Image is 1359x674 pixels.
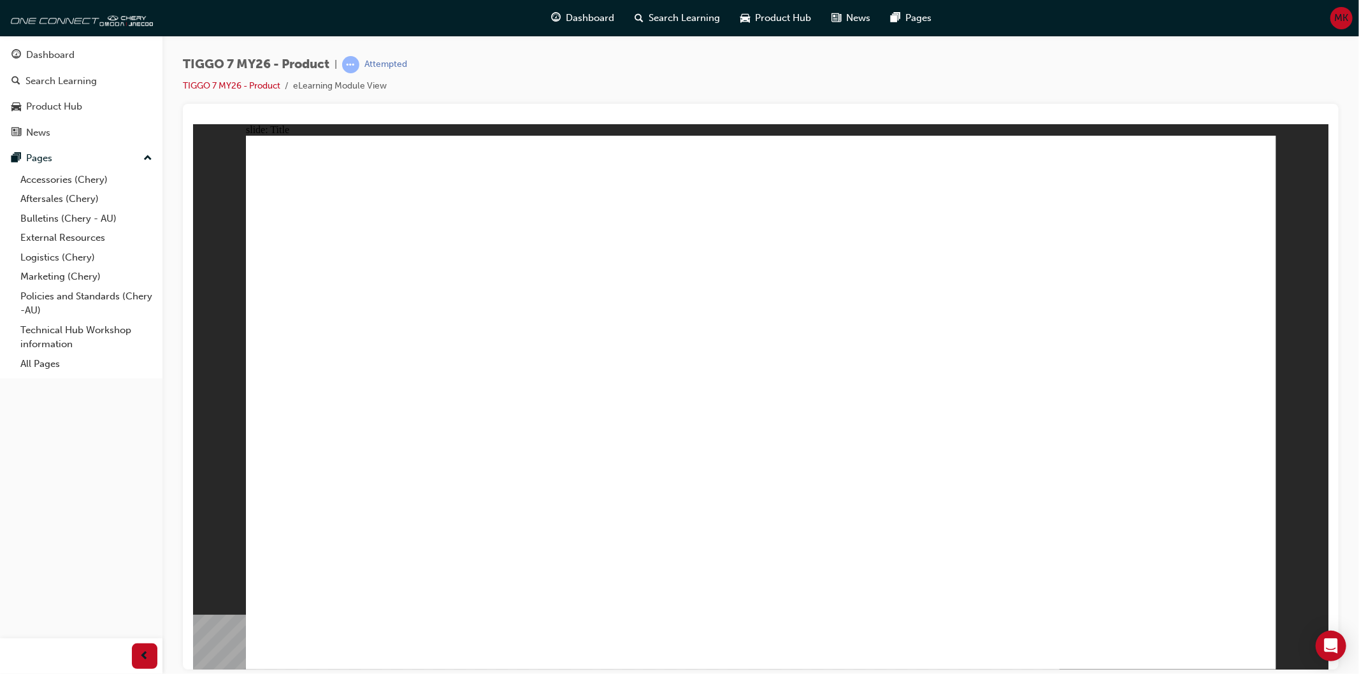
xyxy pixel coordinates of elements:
button: DashboardSearch LearningProduct HubNews [5,41,157,147]
span: search-icon [11,76,20,87]
a: Logistics (Chery) [15,248,157,268]
a: pages-iconPages [881,5,942,31]
span: pages-icon [11,153,21,164]
span: News [847,11,871,25]
a: car-iconProduct Hub [731,5,822,31]
span: up-icon [143,150,152,167]
div: Open Intercom Messenger [1316,631,1346,661]
a: Search Learning [5,69,157,93]
li: eLearning Module View [293,79,387,94]
span: Dashboard [566,11,615,25]
button: Pages [5,147,157,170]
a: Dashboard [5,43,157,67]
div: Search Learning [25,74,97,89]
span: Search Learning [649,11,721,25]
a: News [5,121,157,145]
span: Pages [906,11,932,25]
span: guage-icon [11,50,21,61]
span: prev-icon [140,649,150,664]
span: learningRecordVerb_ATTEMPT-icon [342,56,359,73]
a: guage-iconDashboard [542,5,625,31]
span: pages-icon [891,10,901,26]
div: Pages [26,151,52,166]
span: MK [1335,11,1349,25]
span: car-icon [11,101,21,113]
a: TIGGO 7 MY26 - Product [183,80,280,91]
span: news-icon [11,127,21,139]
a: search-iconSearch Learning [625,5,731,31]
span: Product Hub [756,11,812,25]
span: TIGGO 7 MY26 - Product [183,57,329,72]
span: | [334,57,337,72]
div: Dashboard [26,48,75,62]
a: Product Hub [5,95,157,118]
span: guage-icon [552,10,561,26]
button: MK [1330,7,1353,29]
a: Accessories (Chery) [15,170,157,190]
a: Bulletins (Chery - AU) [15,209,157,229]
div: Attempted [364,59,407,71]
a: External Resources [15,228,157,248]
a: Marketing (Chery) [15,267,157,287]
div: News [26,125,50,140]
span: car-icon [741,10,751,26]
a: news-iconNews [822,5,881,31]
img: oneconnect [6,5,153,31]
a: Aftersales (Chery) [15,189,157,209]
div: Product Hub [26,99,82,114]
a: All Pages [15,354,157,374]
a: Technical Hub Workshop information [15,320,157,354]
span: search-icon [635,10,644,26]
span: news-icon [832,10,842,26]
a: Policies and Standards (Chery -AU) [15,287,157,320]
